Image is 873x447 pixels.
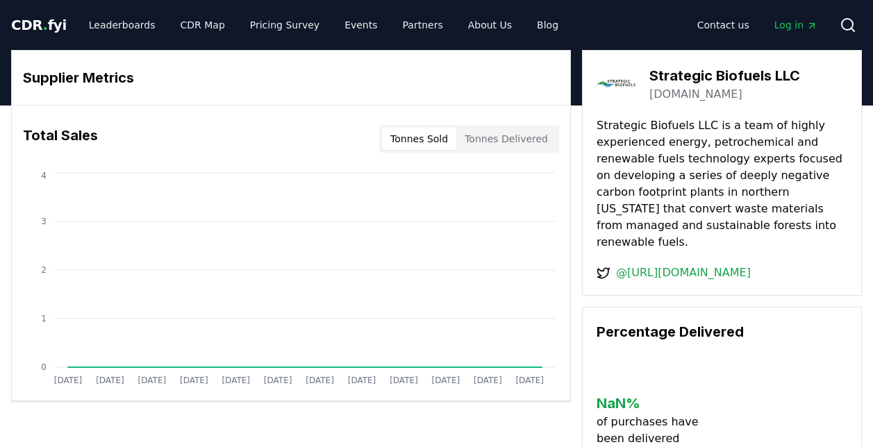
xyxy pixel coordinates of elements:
[392,12,454,37] a: Partners
[138,376,167,385] tspan: [DATE]
[264,376,292,385] tspan: [DATE]
[763,12,829,37] a: Log in
[222,376,250,385] tspan: [DATE]
[774,18,817,32] span: Log in
[474,376,502,385] tspan: [DATE]
[616,264,751,281] a: @[URL][DOMAIN_NAME]
[597,414,704,447] p: of purchases have been delivered
[41,362,47,372] tspan: 0
[382,128,456,150] button: Tonnes Sold
[306,376,334,385] tspan: [DATE]
[169,12,236,37] a: CDR Map
[686,12,829,37] nav: Main
[23,125,98,153] h3: Total Sales
[78,12,167,37] a: Leaderboards
[597,393,704,414] h3: NaN %
[239,12,331,37] a: Pricing Survey
[11,15,67,35] a: CDR.fyi
[457,12,523,37] a: About Us
[333,12,388,37] a: Events
[597,117,847,251] p: Strategic Biofuels LLC is a team of highly experienced energy, petrochemical and renewable fuels ...
[432,376,460,385] tspan: [DATE]
[348,376,376,385] tspan: [DATE]
[649,65,800,86] h3: Strategic Biofuels LLC
[515,376,544,385] tspan: [DATE]
[526,12,569,37] a: Blog
[686,12,760,37] a: Contact us
[390,376,418,385] tspan: [DATE]
[41,265,47,275] tspan: 2
[597,321,847,342] h3: Percentage Delivered
[41,171,47,180] tspan: 4
[41,314,47,323] tspan: 1
[11,17,67,33] span: CDR fyi
[78,12,569,37] nav: Main
[597,65,635,103] img: Strategic Biofuels LLC-logo
[96,376,124,385] tspan: [DATE]
[43,17,48,33] span: .
[180,376,208,385] tspan: [DATE]
[41,217,47,226] tspan: 3
[456,128,556,150] button: Tonnes Delivered
[649,86,742,103] a: [DOMAIN_NAME]
[54,376,83,385] tspan: [DATE]
[23,67,559,88] h3: Supplier Metrics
